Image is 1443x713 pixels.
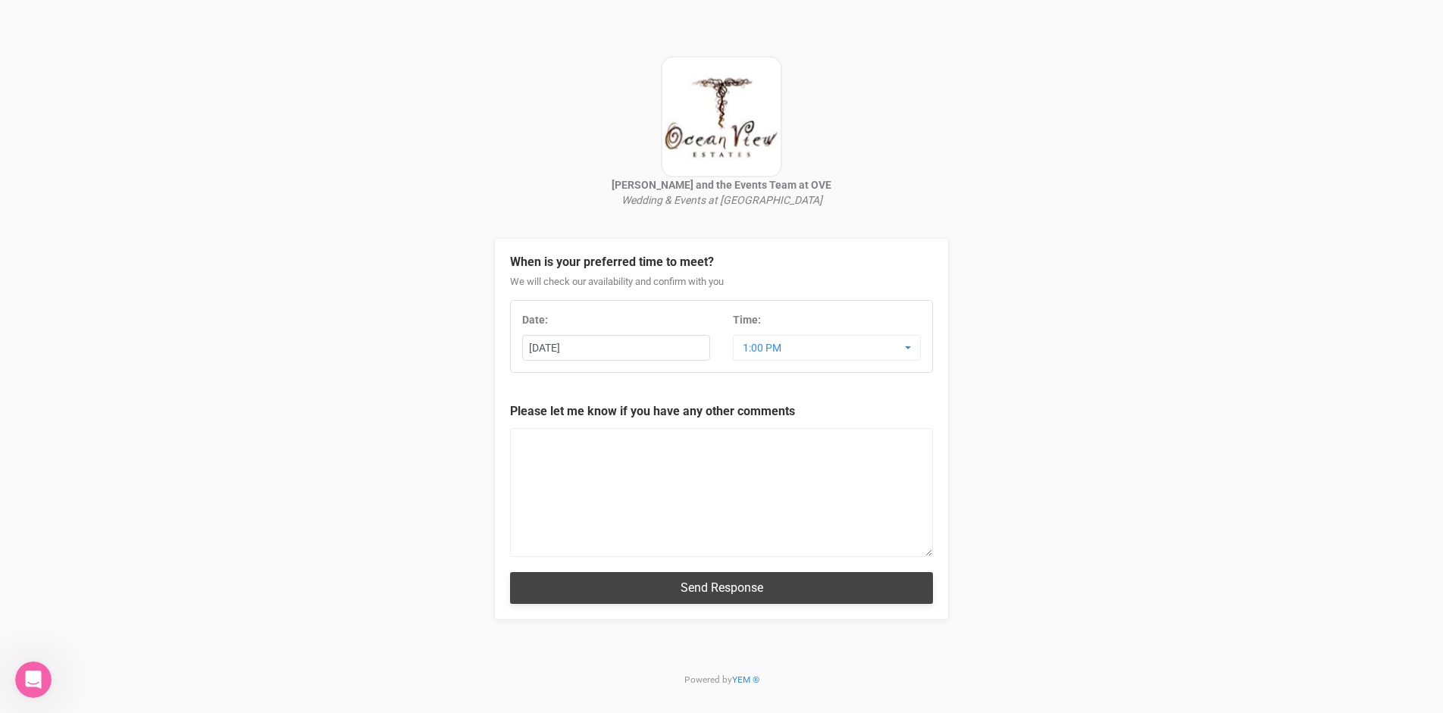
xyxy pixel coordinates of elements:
[733,314,761,326] strong: Time:
[522,314,548,326] strong: Date:
[510,572,933,603] button: Send Response
[523,336,709,361] div: [DATE]
[510,254,933,271] legend: When is your preferred time to meet?
[743,340,901,355] span: 1:00 PM
[510,275,933,301] div: We will check our availability and confirm with you
[733,335,921,361] button: 1:00 PM
[15,661,52,698] iframe: Intercom live chat
[494,635,949,712] p: Powered by
[612,179,831,191] strong: [PERSON_NAME] and the Events Team at OVE
[510,403,933,421] legend: Please let me know if you have any other comments
[661,56,782,177] img: Image.png
[732,674,759,685] a: YEM ®
[621,194,822,206] i: Wedding & Events at [GEOGRAPHIC_DATA]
